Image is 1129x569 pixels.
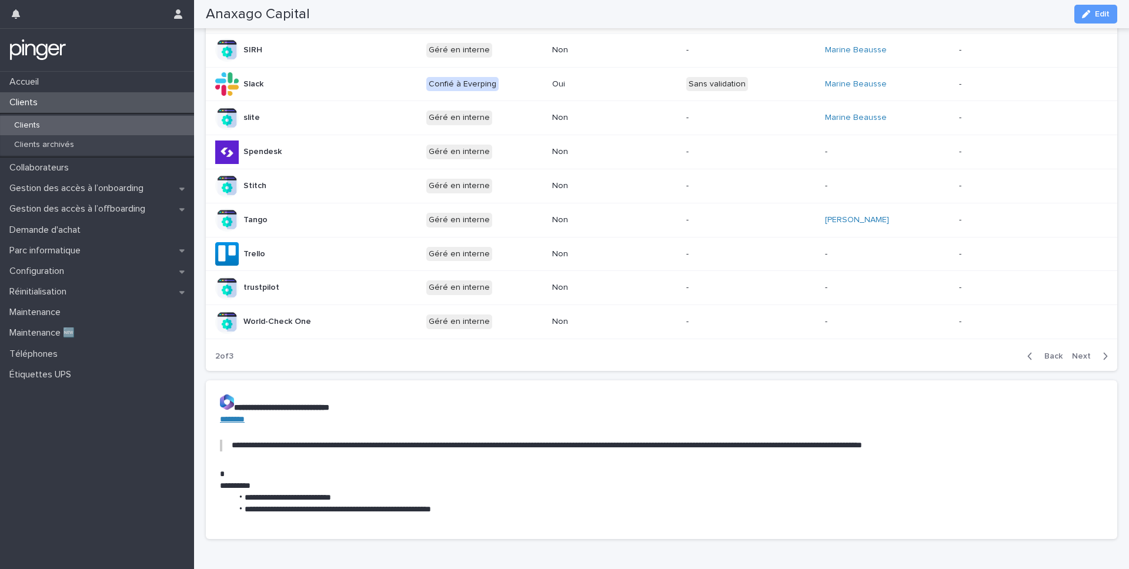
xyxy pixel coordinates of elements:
img: mTgBEunGTSyRkCgitkcU [9,38,66,62]
p: Maintenance 🆕 [5,327,84,339]
p: Non [552,181,650,191]
p: Clients [5,121,49,130]
p: - [959,215,1057,225]
p: Accueil [5,76,48,88]
div: Géré en interne [426,314,492,329]
p: Réinitialisation [5,286,76,297]
p: - [686,249,784,259]
p: - [686,45,784,55]
p: - [825,283,923,293]
p: - [959,45,1057,55]
p: Étiquettes UPS [5,369,81,380]
p: - [959,249,1057,259]
tr: StitchGéré en interneNon--- [206,169,1117,203]
p: - [686,113,784,123]
p: Gestion des accès à l’onboarding [5,183,153,194]
button: Edit [1074,5,1117,24]
p: - [686,147,784,157]
span: Edit [1095,10,1110,18]
p: - [686,215,784,225]
p: - [825,249,923,259]
p: Non [552,147,650,157]
p: Maintenance [5,307,70,318]
p: Non [552,317,650,327]
p: Collaborateurs [5,162,78,173]
p: slite [243,113,260,123]
p: 2 of 3 [206,342,243,371]
p: Clients [5,97,47,108]
p: Non [552,45,650,55]
a: [PERSON_NAME] [825,215,889,225]
p: - [686,181,784,191]
p: Gestion des accès à l’offboarding [5,203,155,215]
div: Géré en interne [426,43,492,58]
p: Oui [552,79,650,89]
p: Tango [243,215,268,225]
p: Téléphones [5,349,67,360]
p: Non [552,215,650,225]
p: - [686,283,784,293]
p: Non [552,249,650,259]
tr: SlackConfié à EverpingOuiSans validationMarine Beausse - [206,67,1117,101]
div: Géré en interne [426,111,492,125]
p: - [825,147,923,157]
div: Géré en interne [426,247,492,262]
div: Géré en interne [426,145,492,159]
p: Configuration [5,266,74,277]
tr: TangoGéré en interneNon-[PERSON_NAME] - [206,203,1117,237]
p: SIRH [243,45,262,55]
tr: World-Check OneGéré en interneNon--- [206,305,1117,339]
p: World-Check One [243,317,311,327]
div: Sans validation [686,77,748,92]
p: Clients archivés [5,140,83,150]
a: Marine Beausse [825,113,887,123]
p: - [825,317,923,327]
p: - [959,283,1057,293]
p: Demande d'achat [5,225,90,236]
tr: trustpilotGéré en interneNon--- [206,271,1117,305]
p: - [959,147,1057,157]
p: trustpilot [243,283,279,293]
p: Slack [243,79,263,89]
p: - [959,317,1057,327]
div: Géré en interne [426,280,492,295]
tr: sliteGéré en interneNon-Marine Beausse - [206,101,1117,135]
p: - [959,79,1057,89]
p: Stitch [243,181,266,191]
div: Géré en interne [426,179,492,193]
span: Next [1072,352,1098,360]
p: Non [552,283,650,293]
tr: SIRHGéré en interneNon-Marine Beausse - [206,33,1117,67]
div: Confié à Everping [426,77,499,92]
tr: SpendeskGéré en interneNon--- [206,135,1117,169]
img: Z [220,394,234,410]
a: Marine Beausse [825,79,887,89]
p: Trello [243,249,265,259]
h2: Anaxago Capital [206,6,310,23]
p: - [825,181,923,191]
p: - [959,113,1057,123]
tr: TrelloGéré en interneNon--- [206,237,1117,271]
p: Non [552,113,650,123]
p: Parc informatique [5,245,90,256]
a: Marine Beausse [825,45,887,55]
p: Spendesk [243,147,282,157]
span: Back [1037,352,1063,360]
button: Back [1018,351,1067,362]
p: - [959,181,1057,191]
button: Next [1067,351,1117,362]
div: Géré en interne [426,213,492,227]
p: - [686,317,784,327]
